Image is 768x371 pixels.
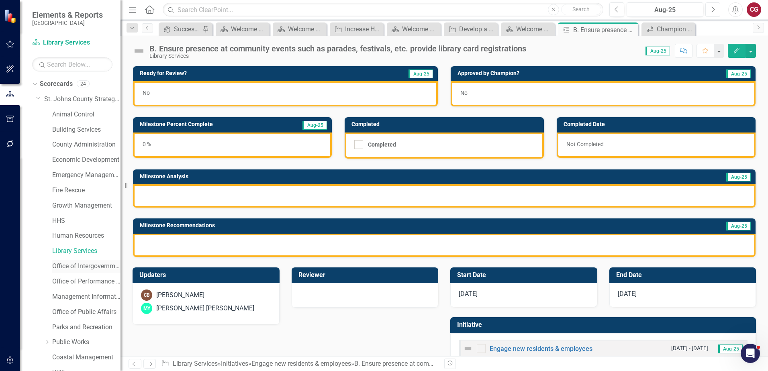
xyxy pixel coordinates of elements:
div: B. Ensure presence at community events such as parades, festivals, etc. provide library card regi... [149,44,526,53]
h3: Reviewer [298,271,435,279]
a: Animal Control [52,110,121,119]
h3: Approved by Champion? [458,70,666,76]
a: Economic Development [52,155,121,165]
a: Library Services [173,360,218,367]
img: ClearPoint Strategy [4,9,18,23]
h3: Initiative [457,321,752,328]
a: Engage new residents & employees [490,345,592,353]
span: Aug-25 [726,173,751,181]
span: Elements & Reports [32,10,103,20]
a: HHS [52,216,121,226]
input: Search Below... [32,57,112,71]
span: Aug-25 [645,47,670,55]
a: Success Portal [161,24,200,34]
a: Parks and Recreation [52,323,121,332]
div: B. Ensure presence at community events such as parades, festivals, etc. provide library card regi... [573,25,636,35]
a: Office of Performance & Transparency [52,277,121,286]
h3: Milestone Recommendations [140,222,597,228]
div: » » » [161,359,438,369]
span: [DATE] [618,290,637,298]
div: Welcome Page [231,24,268,34]
div: Success Portal [174,24,200,34]
div: Welcome Page [516,24,553,34]
img: Not Defined [463,344,473,353]
a: St. Johns County Strategic Plan [44,95,121,104]
a: Initiatives [221,360,248,367]
a: Coastal Management [52,353,121,362]
span: Aug-25 [718,344,743,353]
h3: Updaters [139,271,276,279]
a: Engage new residents & employees [251,360,351,367]
small: [GEOGRAPHIC_DATA] [32,20,103,26]
a: Management Information Systems [52,292,121,302]
div: [PERSON_NAME] [156,291,204,300]
img: Not Defined [133,45,145,57]
div: CB [141,289,152,301]
div: B. Ensure presence at community events such as parades, festivals, etc. provide library card regi... [354,360,650,367]
div: Aug-25 [629,5,701,15]
a: Human Resources [52,231,121,241]
a: Public Works [52,338,121,347]
iframe: Intercom live chat [741,344,760,363]
a: Building Services [52,125,121,135]
div: 0 % [133,132,332,158]
div: 24 [77,81,90,88]
div: Champion Workspace [657,24,693,34]
span: Aug-25 [302,121,327,130]
button: Search [561,4,601,15]
h3: Ready for Review? [140,70,331,76]
h3: Milestone Percent Complete [140,121,280,127]
span: Aug-25 [409,69,433,78]
a: Office of Public Affairs [52,308,121,317]
a: Scorecards [40,79,73,89]
span: No [460,90,468,96]
a: Fire Rescue [52,186,121,195]
span: [DATE] [459,290,478,298]
small: [DATE] - [DATE] [671,344,708,352]
span: No [143,90,150,96]
a: Champion Workspace [643,24,693,34]
a: Welcome Page [503,24,553,34]
div: Welcome Page [288,24,325,34]
a: Office of Intergovernmental Affairs [52,262,121,271]
a: Welcome Page [218,24,268,34]
span: Aug-25 [726,69,751,78]
div: [PERSON_NAME] [PERSON_NAME] [156,304,254,313]
div: Not Completed [557,132,756,158]
button: CG [747,2,761,17]
a: Emergency Management [52,171,121,180]
div: MY [141,303,152,314]
span: Search [572,6,590,12]
h3: Start Date [457,271,593,279]
a: Welcome Page [275,24,325,34]
span: Aug-25 [726,222,751,230]
a: County Administration [52,140,121,149]
button: Aug-25 [627,2,703,17]
a: Growth Management [52,201,121,210]
div: Develop a comprehensive employee onboarding program for the organization and within each department [459,24,496,34]
input: Search ClearPoint... [163,3,603,17]
a: Library Services [52,247,121,256]
h3: Completed [351,121,539,127]
a: Library Services [32,38,112,47]
h3: Completed Date [564,121,752,127]
h3: Milestone Analysis [140,173,542,179]
h3: End Date [616,271,752,279]
div: Library Services [149,53,526,59]
a: Develop a comprehensive employee onboarding program for the organization and within each department [446,24,496,34]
